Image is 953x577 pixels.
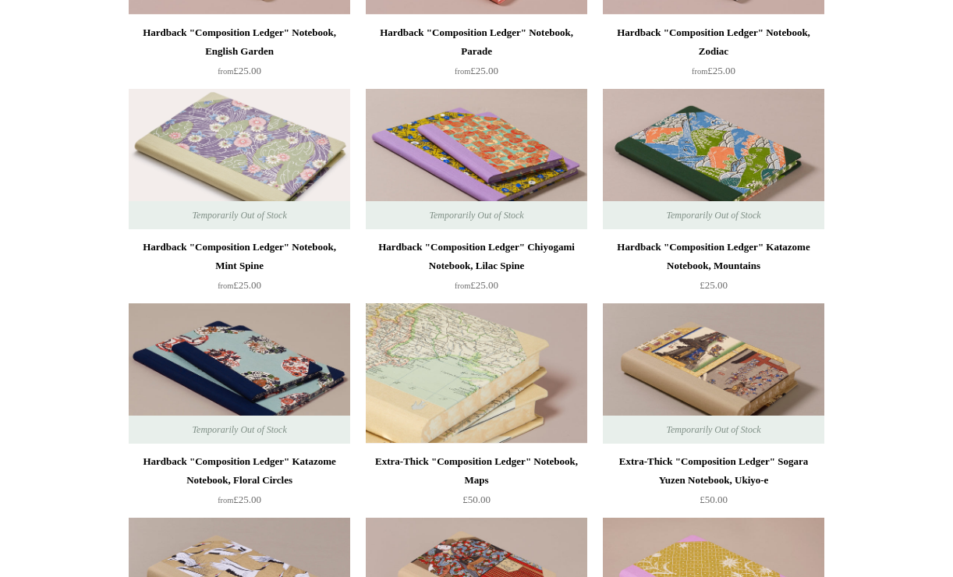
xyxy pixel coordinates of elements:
img: Hardback "Composition Ledger" Katazome Notebook, Mountains [603,89,824,229]
a: Hardback "Composition Ledger" Notebook, English Garden from£25.00 [129,23,350,87]
div: Hardback "Composition Ledger" Notebook, Mint Spine [133,238,346,275]
a: Extra-Thick "Composition Ledger" Notebook, Maps Extra-Thick "Composition Ledger" Notebook, Maps [366,303,587,444]
span: from [218,496,233,504]
span: from [218,281,233,290]
a: Hardback "Composition Ledger" Chiyogami Notebook, Lilac Spine from£25.00 [366,238,587,302]
span: Temporarily Out of Stock [650,201,776,229]
a: Extra-Thick "Composition Ledger" Sogara Yuzen Notebook, Ukiyo-e £50.00 [603,452,824,516]
span: Temporarily Out of Stock [176,201,302,229]
a: Hardback "Composition Ledger" Katazome Notebook, Floral Circles Hardback "Composition Ledger" Kat... [129,303,350,444]
span: from [455,67,470,76]
a: Hardback "Composition Ledger" Notebook, Parade from£25.00 [366,23,587,87]
a: Hardback "Composition Ledger" Chiyogami Notebook, Lilac Spine Hardback "Composition Ledger" Chiyo... [366,89,587,229]
span: Temporarily Out of Stock [413,201,539,229]
span: £25.00 [700,279,728,291]
img: Extra-Thick "Composition Ledger" Notebook, Maps [366,303,587,444]
div: Hardback "Composition Ledger" Katazome Notebook, Mountains [607,238,820,275]
a: Hardback "Composition Ledger" Katazome Notebook, Mountains Hardback "Composition Ledger" Katazome... [603,89,824,229]
span: Temporarily Out of Stock [176,416,302,444]
a: Hardback "Composition Ledger" Katazome Notebook, Floral Circles from£25.00 [129,452,350,516]
img: Hardback "Composition Ledger" Chiyogami Notebook, Lilac Spine [366,89,587,229]
img: Hardback "Composition Ledger" Katazome Notebook, Floral Circles [129,303,350,444]
a: Extra-Thick "Composition Ledger" Notebook, Maps £50.00 [366,452,587,516]
span: Temporarily Out of Stock [650,416,776,444]
div: Hardback "Composition Ledger" Notebook, Zodiac [607,23,820,61]
div: Hardback "Composition Ledger" Notebook, English Garden [133,23,346,61]
div: Extra-Thick "Composition Ledger" Sogara Yuzen Notebook, Ukiyo-e [607,452,820,490]
div: Hardback "Composition Ledger" Notebook, Parade [370,23,583,61]
span: from [455,281,470,290]
span: £25.00 [692,65,735,76]
span: £25.00 [218,279,261,291]
span: from [218,67,233,76]
div: Hardback "Composition Ledger" Katazome Notebook, Floral Circles [133,452,346,490]
span: £25.00 [218,65,261,76]
div: Extra-Thick "Composition Ledger" Notebook, Maps [370,452,583,490]
a: Extra-Thick "Composition Ledger" Sogara Yuzen Notebook, Ukiyo-e Extra-Thick "Composition Ledger" ... [603,303,824,444]
span: £25.00 [455,65,498,76]
a: Hardback "Composition Ledger" Notebook, Zodiac from£25.00 [603,23,824,87]
span: £25.00 [218,494,261,505]
div: Hardback "Composition Ledger" Chiyogami Notebook, Lilac Spine [370,238,583,275]
a: Hardback "Composition Ledger" Notebook, Mint Spine from£25.00 [129,238,350,302]
a: Hardback "Composition Ledger" Katazome Notebook, Mountains £25.00 [603,238,824,302]
span: £50.00 [700,494,728,505]
img: Hardback "Composition Ledger" Notebook, Mint Spine [129,89,350,229]
span: from [692,67,707,76]
span: £50.00 [462,494,491,505]
a: Hardback "Composition Ledger" Notebook, Mint Spine Hardback "Composition Ledger" Notebook, Mint S... [129,89,350,229]
img: Extra-Thick "Composition Ledger" Sogara Yuzen Notebook, Ukiyo-e [603,303,824,444]
span: £25.00 [455,279,498,291]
